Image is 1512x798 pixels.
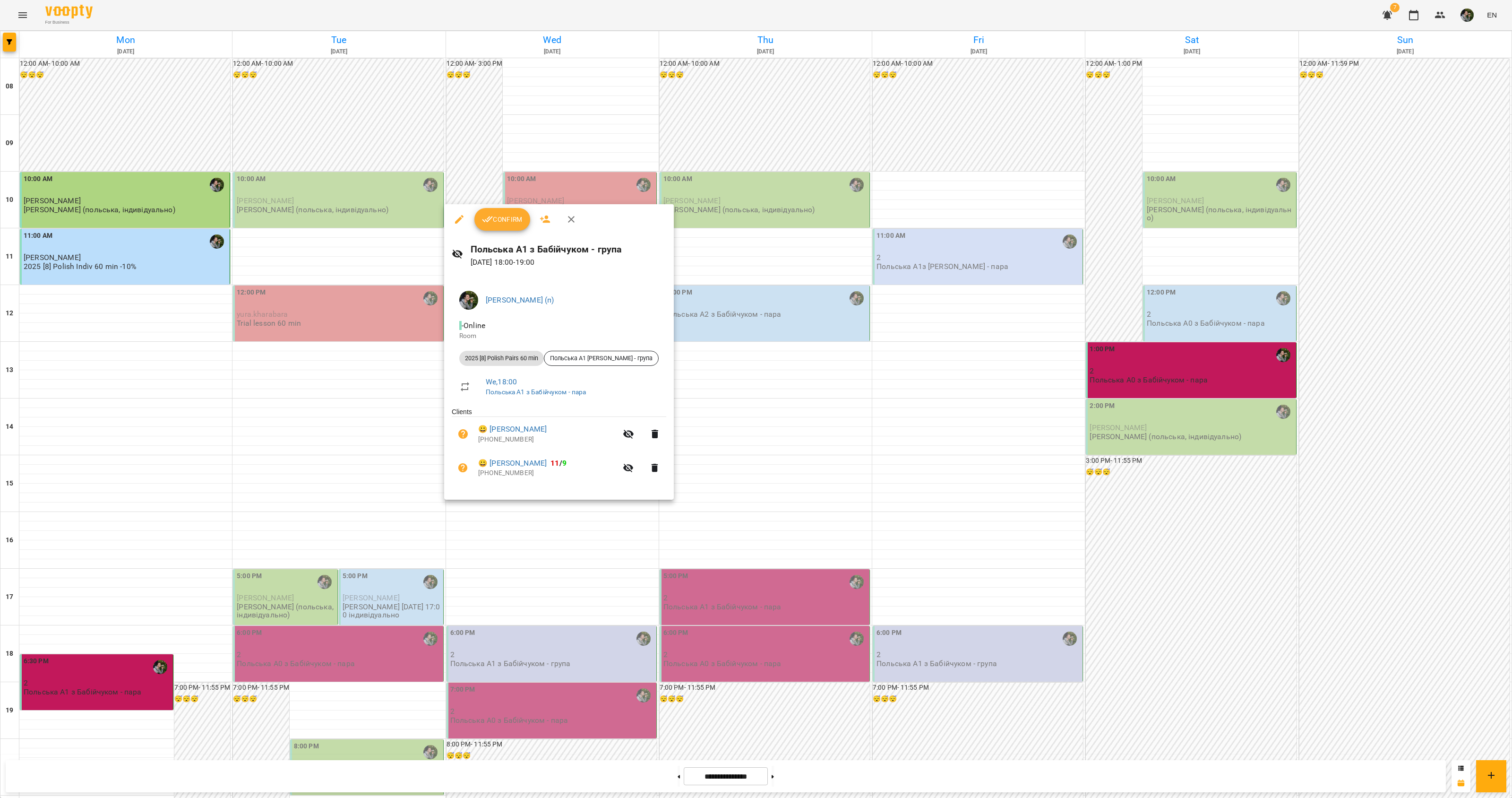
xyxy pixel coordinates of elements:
p: [PHONE_NUMBER] [478,468,617,478]
button: Confirm [474,208,530,231]
ul: Clients [452,407,666,488]
span: 2025 [8] Polish Pairs 60 min [459,354,544,363]
span: - Online [459,321,487,330]
a: 😀 [PERSON_NAME] [478,458,547,469]
a: 😀 [PERSON_NAME] [478,424,547,435]
h6: Польська А1 з Бабійчуком - група [471,242,666,257]
img: 70cfbdc3d9a863d38abe8aa8a76b24f3.JPG [459,291,478,310]
b: / [550,459,567,468]
a: Польська А1 з Бабійчуком - пара [486,388,586,396]
p: [DATE] 18:00 - 19:00 [471,257,666,268]
a: We , 18:00 [486,377,517,386]
p: [PHONE_NUMBER] [478,435,617,444]
p: Room [459,331,659,341]
span: 11 [550,459,559,468]
a: [PERSON_NAME] (п) [486,295,554,304]
span: Confirm [482,214,523,225]
button: Unpaid. Bill the attendance? [452,423,474,445]
div: Польська А1 [PERSON_NAME] - група [544,351,659,366]
button: Unpaid. Bill the attendance? [452,457,474,479]
span: 9 [562,459,567,468]
span: Польська А1 [PERSON_NAME] - група [544,354,658,363]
